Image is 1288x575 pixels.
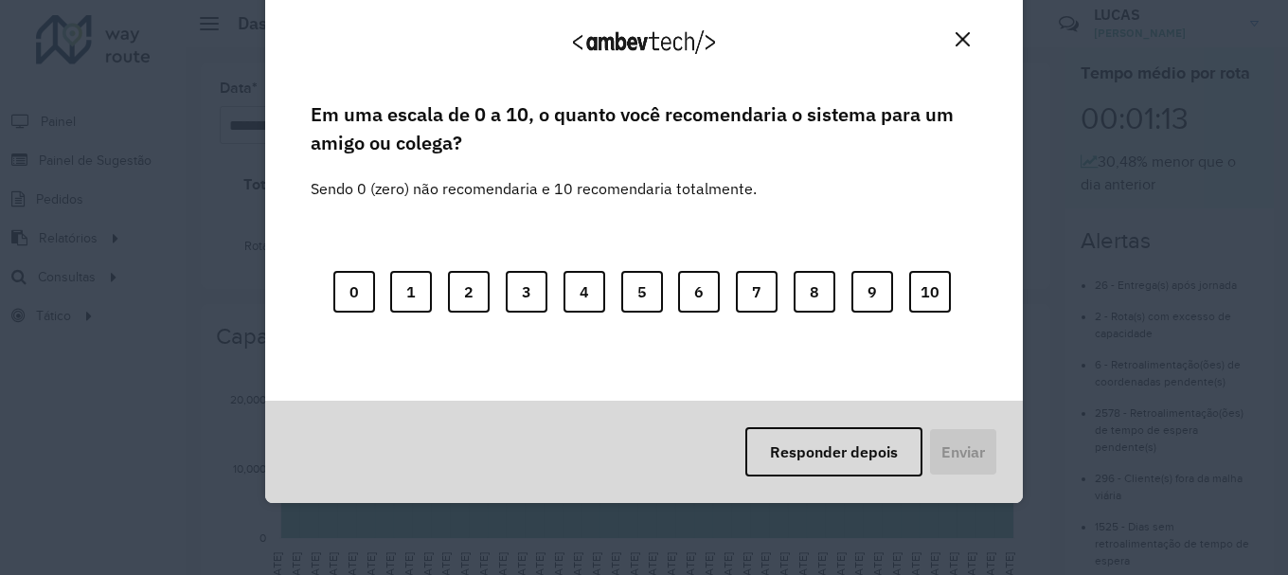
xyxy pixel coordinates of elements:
label: Sendo 0 (zero) não recomendaria e 10 recomendaria totalmente. [311,154,757,200]
button: 2 [448,271,490,313]
button: 0 [333,271,375,313]
button: 4 [563,271,605,313]
button: 8 [794,271,835,313]
button: Close [948,25,977,54]
button: 5 [621,271,663,313]
button: 9 [851,271,893,313]
button: 10 [909,271,951,313]
img: Close [956,32,970,46]
button: 3 [506,271,547,313]
button: Responder depois [745,427,922,476]
button: 6 [678,271,720,313]
button: 1 [390,271,432,313]
img: Logo Ambevtech [573,30,715,54]
label: Em uma escala de 0 a 10, o quanto você recomendaria o sistema para um amigo ou colega? [311,100,977,158]
button: 7 [736,271,778,313]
